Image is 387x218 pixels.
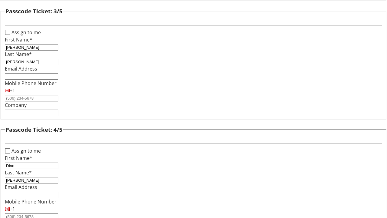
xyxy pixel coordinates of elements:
label: Last Name* [5,169,32,176]
label: Email Address [5,184,37,190]
h3: Passcode Ticket: 4/5 [5,125,63,134]
h3: Passcode Ticket: 3/5 [5,7,63,15]
label: Assign to me [10,147,41,154]
label: Mobile Phone Number [5,80,57,87]
label: First Name* [5,155,32,161]
label: Company [5,102,27,108]
input: (506) 234-5678 [5,95,58,101]
label: First Name* [5,36,32,43]
label: Assign to me [10,29,41,36]
label: Mobile Phone Number [5,198,57,205]
label: Last Name* [5,51,32,58]
label: Email Address [5,65,37,72]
